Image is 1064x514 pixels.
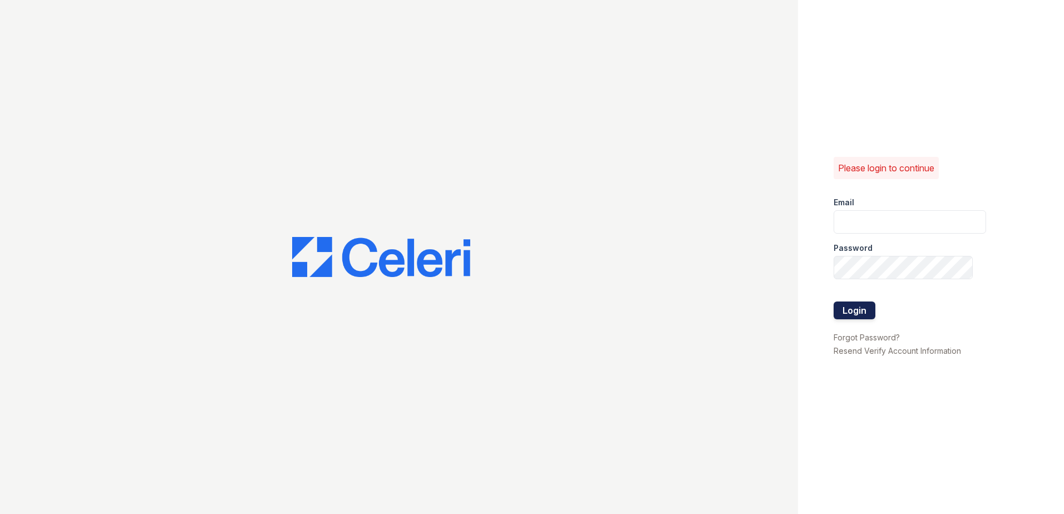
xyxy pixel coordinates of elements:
p: Please login to continue [838,161,934,175]
a: Forgot Password? [834,333,900,342]
a: Resend Verify Account Information [834,346,961,355]
label: Email [834,197,854,208]
label: Password [834,243,873,254]
button: Login [834,302,875,319]
img: CE_Logo_Blue-a8612792a0a2168367f1c8372b55b34899dd931a85d93a1a3d3e32e68fde9ad4.png [292,237,470,277]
